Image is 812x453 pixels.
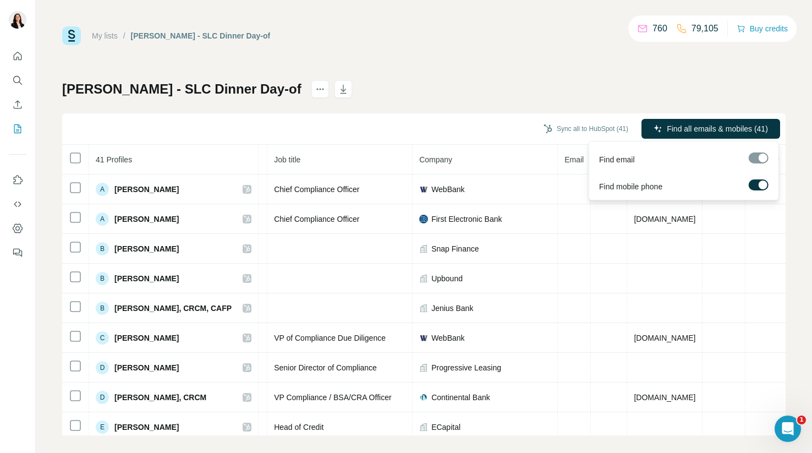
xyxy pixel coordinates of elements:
span: [PERSON_NAME] [114,332,179,343]
span: VP Compliance / BSA/CRA Officer [274,393,391,402]
div: [PERSON_NAME] - SLC Dinner Day-of [131,30,271,41]
img: Avatar [9,11,26,29]
img: company-logo [419,393,428,402]
span: [DOMAIN_NAME] [634,215,695,223]
span: Company [419,155,452,164]
span: Upbound [431,273,463,284]
span: [PERSON_NAME], CRCM [114,392,206,403]
button: Search [9,70,26,90]
div: B [96,272,109,285]
span: Senior Director of Compliance [274,363,377,372]
button: Quick start [9,46,26,66]
button: Buy credits [737,21,788,36]
span: WebBank [431,184,464,195]
button: Find all emails & mobiles (41) [641,119,780,139]
span: [PERSON_NAME] [114,214,179,225]
span: First Electronic Bank [431,214,502,225]
span: Find all emails & mobiles (41) [667,123,768,134]
button: actions [311,80,329,98]
span: Continental Bank [431,392,490,403]
div: B [96,242,109,255]
h1: [PERSON_NAME] - SLC Dinner Day-of [62,80,301,98]
span: [DOMAIN_NAME] [634,393,695,402]
span: [PERSON_NAME] [114,184,179,195]
span: Progressive Leasing [431,362,501,373]
span: 1 [797,416,806,424]
span: [DOMAIN_NAME] [634,334,695,342]
div: A [96,183,109,196]
button: My lists [9,119,26,139]
span: Jenius Bank [431,303,473,314]
a: My lists [92,31,118,40]
p: 79,105 [692,22,718,35]
span: Snap Finance [431,243,479,254]
button: Use Surfe on LinkedIn [9,170,26,190]
iframe: Intercom live chat [775,416,801,442]
button: Use Surfe API [9,194,26,214]
span: [PERSON_NAME], CRCM, CAFP [114,303,232,314]
div: E [96,421,109,434]
img: company-logo [419,185,428,194]
span: Find email [599,154,635,165]
span: [PERSON_NAME] [114,273,179,284]
li: / [123,30,125,41]
div: B [96,302,109,315]
span: ECapital [431,422,460,433]
button: Sync all to HubSpot (41) [536,121,636,137]
div: C [96,331,109,345]
img: company-logo [419,334,428,342]
img: company-logo [419,215,428,223]
button: Feedback [9,243,26,263]
p: 760 [652,22,667,35]
div: D [96,391,109,404]
button: Dashboard [9,219,26,238]
span: [PERSON_NAME] [114,362,179,373]
span: [PERSON_NAME] [114,422,179,433]
span: [PERSON_NAME] [114,243,179,254]
span: 41 Profiles [96,155,132,164]
div: A [96,212,109,226]
span: VP of Compliance Due Diligence [274,334,386,342]
span: Find mobile phone [599,181,662,192]
span: Email [564,155,584,164]
img: Surfe Logo [62,26,81,45]
span: Chief Compliance Officer [274,185,359,194]
span: Job title [274,155,300,164]
span: WebBank [431,332,464,343]
span: Head of Credit [274,423,323,432]
div: D [96,361,109,374]
span: Chief Compliance Officer [274,215,359,223]
button: Enrich CSV [9,95,26,114]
